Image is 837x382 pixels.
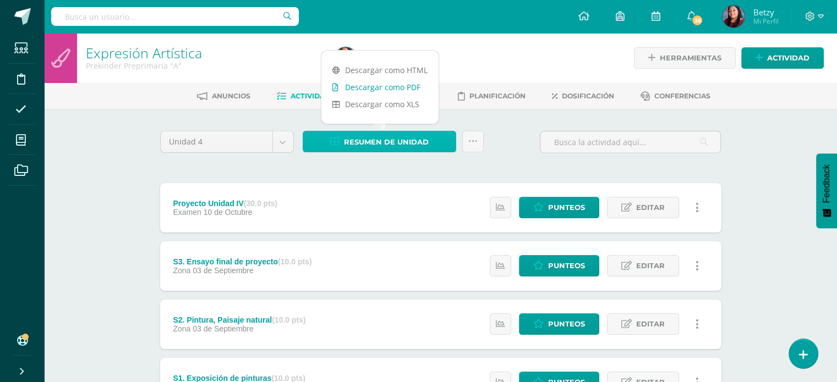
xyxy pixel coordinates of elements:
[548,256,585,276] span: Punteos
[519,313,599,335] a: Punteos
[636,256,665,276] span: Editar
[212,92,250,100] span: Anuncios
[161,131,293,152] a: Unidad 4
[519,197,599,218] a: Punteos
[636,197,665,218] span: Editar
[173,324,190,333] span: Zona
[173,257,311,266] div: S3. Ensayo final de proyecto
[173,199,277,208] div: Proyecto Unidad IV
[753,16,778,26] span: Mi Perfil
[244,199,277,208] strong: (30.0 pts)
[51,7,299,26] input: Busca un usuario...
[197,87,250,105] a: Anuncios
[816,153,837,228] button: Feedback - Mostrar encuesta
[723,5,745,27] img: e3ef1c2e9fb4cf0091d72784ffee823d.png
[636,314,665,334] span: Editar
[321,96,439,113] a: Descargar como XLS
[173,315,305,324] div: S2. Pintura, Paisaje natural
[169,131,264,152] span: Unidad 4
[335,47,357,69] img: e3ef1c2e9fb4cf0091d72784ffee823d.png
[86,45,321,60] h1: Expresión Artística
[552,87,614,105] a: Dosificación
[173,266,190,275] span: Zona
[193,324,254,333] span: 03 de Septiembre
[641,87,710,105] a: Conferencias
[277,87,339,105] a: Actividades
[458,87,526,105] a: Planificación
[204,208,253,217] span: 10 de Octubre
[86,60,321,71] div: Prekinder Preprimaria 'A'
[753,7,778,18] span: Betzy
[654,92,710,100] span: Conferencias
[193,266,254,275] span: 03 de Septiembre
[272,315,305,324] strong: (10.0 pts)
[86,43,202,62] a: Expresión Artística
[540,131,720,153] input: Busca la actividad aquí...
[741,47,824,69] a: Actividad
[291,92,339,100] span: Actividades
[469,92,526,100] span: Planificación
[548,314,585,334] span: Punteos
[660,48,721,68] span: Herramientas
[321,62,439,79] a: Descargar como HTML
[691,14,703,26] span: 36
[767,48,809,68] span: Actividad
[278,257,311,266] strong: (10.0 pts)
[822,164,831,203] span: Feedback
[321,79,439,96] a: Descargar como PDF
[634,47,736,69] a: Herramientas
[519,255,599,276] a: Punteos
[303,131,456,152] a: Resumen de unidad
[344,132,429,152] span: Resumen de unidad
[562,92,614,100] span: Dosificación
[548,197,585,218] span: Punteos
[173,208,201,217] span: Examen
